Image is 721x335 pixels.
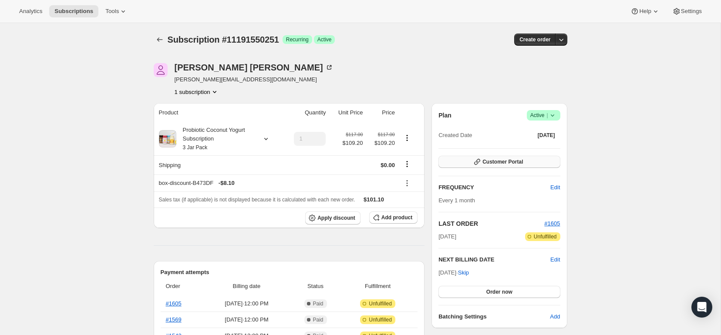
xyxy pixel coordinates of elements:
span: Subscriptions [54,8,93,15]
span: [DATE] · 12:00 PM [206,315,288,324]
h2: LAST ORDER [438,219,544,228]
span: $109.20 [342,139,363,147]
button: Settings [667,5,707,17]
h2: Payment attempts [161,268,418,277]
button: Shipping actions [400,159,414,169]
h2: FREQUENCY [438,183,550,192]
span: Billing date [206,282,288,291]
button: Subscriptions [49,5,98,17]
button: Order now [438,286,560,298]
span: Paid [313,316,323,323]
span: Paid [313,300,323,307]
span: [PERSON_NAME][EMAIL_ADDRESS][DOMAIN_NAME] [175,75,334,84]
a: #1605 [166,300,182,307]
button: Analytics [14,5,47,17]
span: david barberich [154,63,168,77]
span: Create order [519,36,550,43]
span: Subscription #11191550251 [168,35,279,44]
span: Created Date [438,131,472,140]
span: [DATE] [438,232,456,241]
span: [DATE] · [438,269,469,276]
span: Sales tax (if applicable) is not displayed because it is calculated with each new order. [159,197,355,203]
th: Product [154,103,283,122]
a: #1605 [544,220,560,227]
button: Add product [369,211,418,224]
span: Unfulfilled [369,316,392,323]
span: Order now [486,288,512,295]
span: - $8.10 [219,179,235,188]
span: Help [639,8,651,15]
small: 3 Jar Pack [183,144,208,151]
div: box-discount-B473DF [159,179,395,188]
small: $117.00 [346,132,363,137]
h2: Plan [438,111,451,120]
span: Analytics [19,8,42,15]
button: [DATE] [532,129,560,141]
span: Active [317,36,332,43]
span: Tools [105,8,119,15]
button: Product actions [400,133,414,143]
span: Skip [458,268,469,277]
span: $109.20 [368,139,394,147]
span: Apply discount [317,214,355,221]
span: Unfulfilled [534,233,557,240]
span: [DATE] [538,132,555,139]
span: [DATE] · 12:00 PM [206,299,288,308]
span: | [546,112,548,119]
button: Tools [100,5,133,17]
th: Order [161,277,203,296]
h6: Batching Settings [438,312,550,321]
button: Subscriptions [154,33,166,46]
th: Shipping [154,155,283,174]
div: Open Intercom Messenger [691,297,712,318]
span: Every 1 month [438,197,475,204]
span: Fulfillment [343,282,412,291]
button: Product actions [175,87,219,96]
h2: NEXT BILLING DATE [438,255,550,264]
span: $101.10 [364,196,384,203]
small: $117.00 [378,132,395,137]
a: #1569 [166,316,182,323]
span: Unfulfilled [369,300,392,307]
span: Customer Portal [482,158,523,165]
span: Recurring [286,36,309,43]
button: Apply discount [305,211,360,224]
button: Add [545,310,565,324]
span: Add product [381,214,412,221]
th: Unit Price [328,103,365,122]
img: product img [159,130,176,147]
th: Quantity [283,103,329,122]
span: Status [293,282,338,291]
div: [PERSON_NAME] [PERSON_NAME] [175,63,334,72]
button: Help [625,5,665,17]
span: Edit [550,183,560,192]
button: Create order [514,33,556,46]
button: Edit [550,255,560,264]
span: $0.00 [381,162,395,168]
span: Settings [681,8,702,15]
div: Probiotic Coconut Yogurt Subscription [176,126,255,152]
span: Add [550,312,560,321]
th: Price [365,103,397,122]
button: Customer Portal [438,156,560,168]
button: #1605 [544,219,560,228]
span: Active [530,111,557,120]
button: Skip [453,266,474,280]
button: Edit [545,181,565,194]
